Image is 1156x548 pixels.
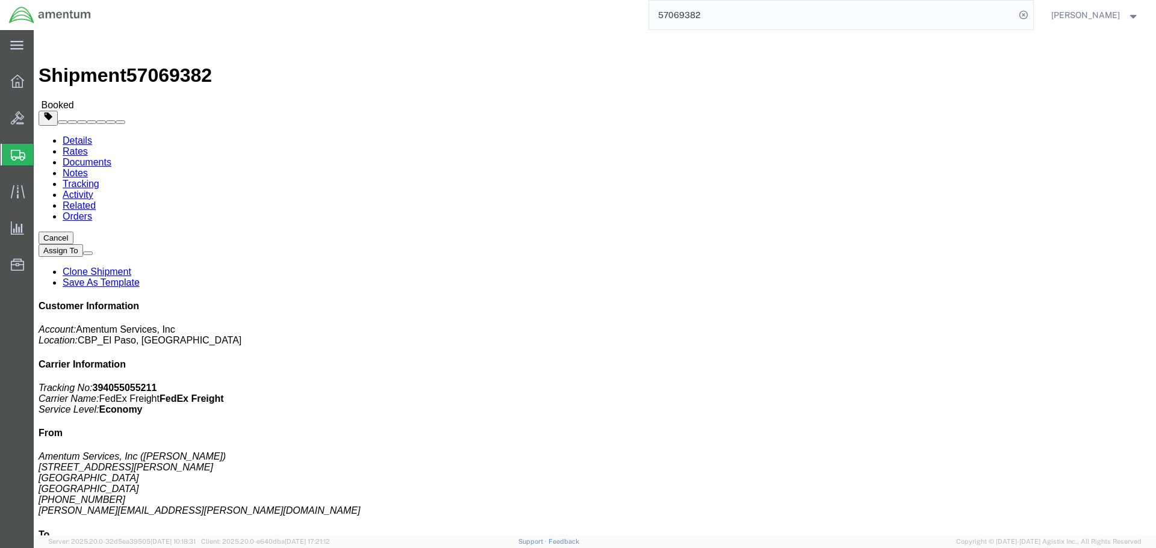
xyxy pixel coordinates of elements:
a: Feedback [548,538,579,545]
img: logo [8,6,92,24]
iframe: FS Legacy Container [34,30,1156,535]
input: Search for shipment number, reference number [649,1,1015,29]
a: Support [518,538,548,545]
button: [PERSON_NAME] [1051,8,1140,22]
span: Copyright © [DATE]-[DATE] Agistix Inc., All Rights Reserved [956,537,1142,547]
span: [DATE] 10:18:31 [151,538,196,545]
span: [DATE] 17:21:12 [285,538,330,545]
span: Server: 2025.20.0-32d5ea39505 [48,538,196,545]
span: Client: 2025.20.0-e640dba [201,538,330,545]
span: Matthew McMillen [1051,8,1120,22]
